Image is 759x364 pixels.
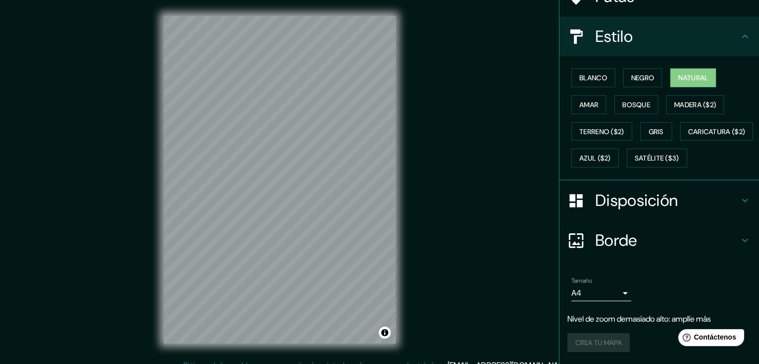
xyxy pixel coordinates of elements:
button: Amar [571,95,606,114]
font: Azul ($2) [579,154,611,163]
button: Azul ($2) [571,149,619,168]
button: Blanco [571,68,615,87]
font: Blanco [579,73,607,82]
button: Natural [670,68,716,87]
font: Gris [649,127,664,136]
canvas: Mapa [164,16,396,344]
font: Satélite ($3) [635,154,679,163]
button: Activar o desactivar atribución [379,327,391,339]
font: Estilo [595,26,633,47]
font: Amar [579,100,598,109]
button: Caricatura ($2) [680,122,754,141]
button: Gris [640,122,672,141]
font: Disposición [595,190,678,211]
font: Natural [678,73,708,82]
iframe: Lanzador de widgets de ayuda [670,325,748,353]
font: Nivel de zoom demasiado alto: amplíe más [567,314,711,324]
div: Estilo [559,16,759,56]
button: Terreno ($2) [571,122,632,141]
font: A4 [571,288,581,298]
div: A4 [571,285,631,301]
font: Caricatura ($2) [688,127,746,136]
div: Borde [559,220,759,260]
button: Satélite ($3) [627,149,687,168]
button: Bosque [614,95,658,114]
font: Borde [595,230,637,251]
font: Negro [631,73,655,82]
font: Terreno ($2) [579,127,624,136]
div: Disposición [559,181,759,220]
font: Bosque [622,100,650,109]
font: Tamaño [571,277,592,285]
button: Madera ($2) [666,95,724,114]
button: Negro [623,68,663,87]
font: Madera ($2) [674,100,716,109]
